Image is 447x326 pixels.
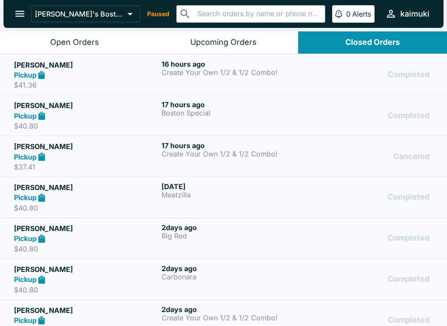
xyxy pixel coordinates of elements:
[14,122,158,130] p: $40.80
[14,182,158,193] h5: [PERSON_NAME]
[14,264,158,275] h5: [PERSON_NAME]
[162,109,306,117] p: Boston Special
[14,285,158,294] p: $40.80
[14,100,158,111] h5: [PERSON_NAME]
[14,71,37,79] strong: Pickup
[345,37,400,48] div: Closed Orders
[195,8,321,20] input: Search orders by name or phone number
[9,3,31,25] button: open drawer
[14,234,37,243] strong: Pickup
[190,37,257,48] div: Upcoming Orders
[14,223,158,234] h5: [PERSON_NAME]
[162,273,306,281] p: Carbonara
[14,153,37,161] strong: Pickup
[382,4,433,23] button: kaimuki
[14,204,158,212] p: $40.80
[147,10,169,18] p: Paused
[346,10,351,18] p: 0
[352,10,371,18] p: Alerts
[162,60,306,68] h6: 16 hours ago
[14,141,158,152] h5: [PERSON_NAME]
[31,6,140,22] button: [PERSON_NAME]'s Boston Pizza
[162,314,306,322] p: Create Your Own 1/2 & 1/2 Combo!
[162,150,306,158] p: Create Your Own 1/2 & 1/2 Combo!
[14,316,37,325] strong: Pickup
[162,182,306,191] h6: [DATE]
[14,112,37,120] strong: Pickup
[14,244,158,253] p: $40.80
[35,10,124,18] p: [PERSON_NAME]'s Boston Pizza
[162,68,306,76] p: Create Your Own 1/2 & 1/2 Combo!
[50,37,99,48] div: Open Orders
[400,9,430,19] div: kaimuki
[14,193,37,202] strong: Pickup
[162,141,306,150] h6: 17 hours ago
[14,275,37,284] strong: Pickup
[14,305,158,316] h5: [PERSON_NAME]
[14,60,158,70] h5: [PERSON_NAME]
[14,81,158,89] p: $41.36
[162,223,197,232] span: 2 days ago
[14,163,158,171] p: $37.41
[162,100,306,109] h6: 17 hours ago
[162,232,306,240] p: Big Red
[162,264,197,273] span: 2 days ago
[162,305,197,314] span: 2 days ago
[162,191,306,199] p: Meatzilla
